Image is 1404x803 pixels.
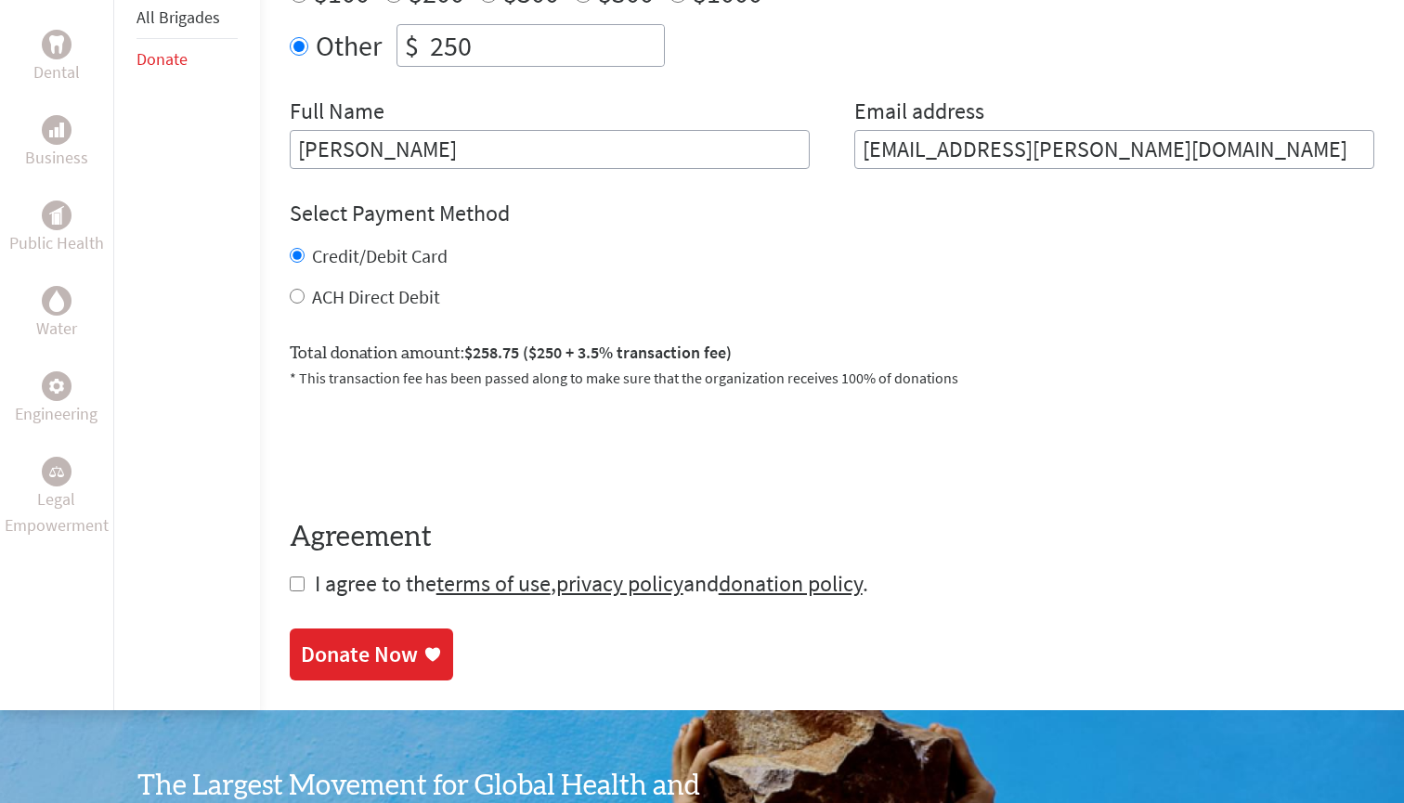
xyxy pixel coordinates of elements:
[49,36,64,54] img: Dental
[315,569,868,598] span: I agree to the , and .
[426,25,664,66] input: Enter Amount
[33,59,80,85] p: Dental
[290,97,384,130] label: Full Name
[136,6,220,28] a: All Brigades
[49,466,64,477] img: Legal Empowerment
[854,130,1374,169] input: Your Email
[9,230,104,256] p: Public Health
[49,123,64,137] img: Business
[556,569,683,598] a: privacy policy
[290,367,1374,389] p: * This transaction fee has been passed along to make sure that the organization receives 100% of ...
[316,24,382,67] label: Other
[15,371,97,427] a: EngineeringEngineering
[15,401,97,427] p: Engineering
[290,199,1374,228] h4: Select Payment Method
[397,25,426,66] div: $
[136,48,188,70] a: Donate
[854,97,984,130] label: Email address
[290,130,810,169] input: Enter Full Name
[42,30,71,59] div: Dental
[4,457,110,538] a: Legal EmpowermentLegal Empowerment
[4,486,110,538] p: Legal Empowerment
[33,30,80,85] a: DentalDental
[290,411,572,484] iframe: reCAPTCHA
[36,286,77,342] a: WaterWater
[301,640,418,669] div: Donate Now
[290,340,732,367] label: Total donation amount:
[42,201,71,230] div: Public Health
[9,201,104,256] a: Public HealthPublic Health
[290,628,453,680] a: Donate Now
[719,569,863,598] a: donation policy
[136,39,238,80] li: Donate
[49,379,64,394] img: Engineering
[42,286,71,316] div: Water
[49,291,64,312] img: Water
[464,342,732,363] span: $258.75 ($250 + 3.5% transaction fee)
[312,285,440,308] label: ACH Direct Debit
[25,145,88,171] p: Business
[436,569,551,598] a: terms of use
[25,115,88,171] a: BusinessBusiness
[42,371,71,401] div: Engineering
[49,206,64,225] img: Public Health
[36,316,77,342] p: Water
[42,457,71,486] div: Legal Empowerment
[42,115,71,145] div: Business
[312,244,448,267] label: Credit/Debit Card
[290,521,1374,554] h4: Agreement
